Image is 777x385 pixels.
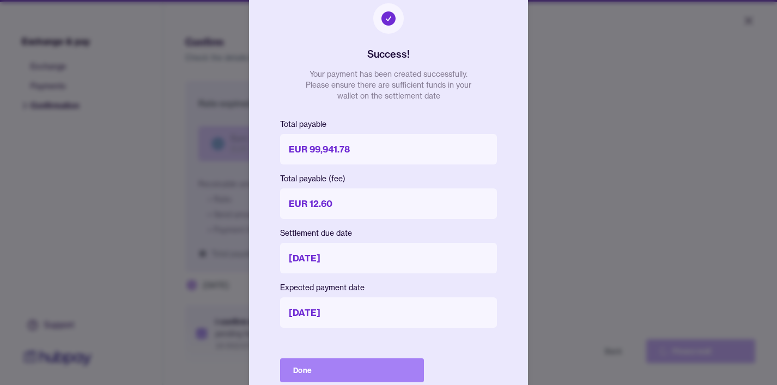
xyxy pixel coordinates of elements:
p: Total payable [280,119,497,130]
p: [DATE] [280,243,497,273]
p: [DATE] [280,297,497,328]
p: EUR 99,941.78 [280,134,497,164]
p: Total payable (fee) [280,173,497,184]
p: Your payment has been created successfully. Please ensure there are sufficient funds in your wall... [301,69,476,101]
p: Settlement due date [280,228,497,239]
button: Done [280,358,424,382]
p: Expected payment date [280,282,497,293]
p: EUR 12.60 [280,188,497,219]
h2: Success! [367,47,410,62]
